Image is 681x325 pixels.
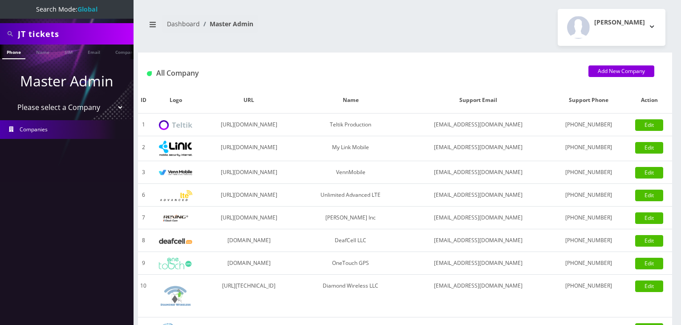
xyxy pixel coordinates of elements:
[551,161,627,184] td: [PHONE_NUMBER]
[406,207,551,229] td: [EMAIL_ADDRESS][DOMAIN_NAME]
[138,87,149,114] th: ID
[551,229,627,252] td: [PHONE_NUMBER]
[200,19,253,28] li: Master Admin
[295,87,406,114] th: Name
[406,252,551,275] td: [EMAIL_ADDRESS][DOMAIN_NAME]
[147,71,152,76] img: All Company
[635,258,663,269] a: Edit
[159,120,192,130] img: Teltik Production
[635,119,663,131] a: Edit
[159,238,192,244] img: DeafCell LLC
[203,184,295,207] td: [URL][DOMAIN_NAME]
[635,235,663,247] a: Edit
[159,170,192,176] img: VennMobile
[295,136,406,161] td: My Link Mobile
[406,161,551,184] td: [EMAIL_ADDRESS][DOMAIN_NAME]
[167,20,200,28] a: Dashboard
[159,190,192,201] img: Unlimited Advanced LTE
[551,114,627,136] td: [PHONE_NUMBER]
[145,15,398,40] nav: breadcrumb
[594,19,645,26] h2: [PERSON_NAME]
[149,87,203,114] th: Logo
[588,65,654,77] a: Add New Company
[551,136,627,161] td: [PHONE_NUMBER]
[635,190,663,201] a: Edit
[551,87,627,114] th: Support Phone
[203,114,295,136] td: [URL][DOMAIN_NAME]
[551,184,627,207] td: [PHONE_NUMBER]
[20,126,48,133] span: Companies
[18,25,131,42] input: Search All Companies
[60,45,77,58] a: SIM
[406,184,551,207] td: [EMAIL_ADDRESS][DOMAIN_NAME]
[138,252,149,275] td: 9
[203,87,295,114] th: URL
[635,142,663,154] a: Edit
[406,114,551,136] td: [EMAIL_ADDRESS][DOMAIN_NAME]
[203,207,295,229] td: [URL][DOMAIN_NAME]
[159,141,192,156] img: My Link Mobile
[406,275,551,317] td: [EMAIL_ADDRESS][DOMAIN_NAME]
[203,161,295,184] td: [URL][DOMAIN_NAME]
[111,45,141,58] a: Company
[295,161,406,184] td: VennMobile
[203,136,295,161] td: [URL][DOMAIN_NAME]
[295,275,406,317] td: Diamond Wireless LLC
[406,87,551,114] th: Support Email
[551,275,627,317] td: [PHONE_NUMBER]
[203,275,295,317] td: [URL][TECHNICAL_ID]
[77,5,97,13] strong: Global
[147,69,575,77] h1: All Company
[295,114,406,136] td: Teltik Production
[138,184,149,207] td: 6
[295,229,406,252] td: DeafCell LLC
[159,214,192,223] img: Rexing Inc
[203,252,295,275] td: [DOMAIN_NAME]
[558,9,665,46] button: [PERSON_NAME]
[551,252,627,275] td: [PHONE_NUMBER]
[295,184,406,207] td: Unlimited Advanced LTE
[2,45,25,59] a: Phone
[138,114,149,136] td: 1
[635,212,663,224] a: Edit
[295,252,406,275] td: OneTouch GPS
[138,136,149,161] td: 2
[159,258,192,269] img: OneTouch GPS
[138,229,149,252] td: 8
[406,136,551,161] td: [EMAIL_ADDRESS][DOMAIN_NAME]
[635,167,663,179] a: Edit
[138,275,149,317] td: 10
[36,5,97,13] span: Search Mode:
[295,207,406,229] td: [PERSON_NAME] Inc
[138,161,149,184] td: 3
[626,87,672,114] th: Action
[203,229,295,252] td: [DOMAIN_NAME]
[159,279,192,313] img: Diamond Wireless LLC
[32,45,54,58] a: Name
[138,207,149,229] td: 7
[406,229,551,252] td: [EMAIL_ADDRESS][DOMAIN_NAME]
[551,207,627,229] td: [PHONE_NUMBER]
[635,280,663,292] a: Edit
[83,45,105,58] a: Email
